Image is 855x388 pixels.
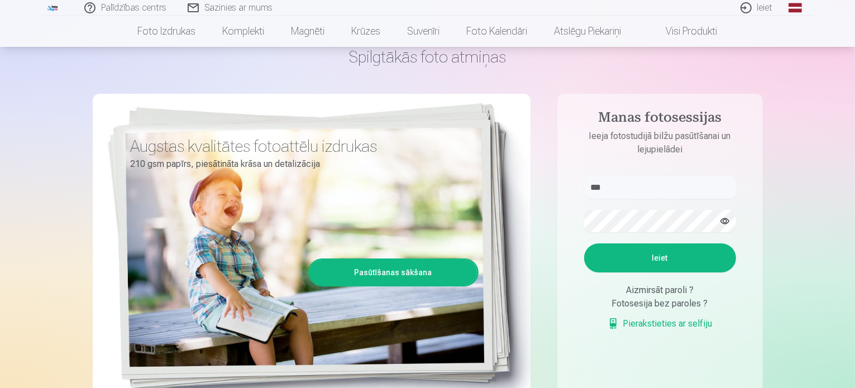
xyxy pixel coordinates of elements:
a: Magnēti [278,16,338,47]
div: Aizmirsāt paroli ? [584,284,736,297]
p: 210 gsm papīrs, piesātināta krāsa un detalizācija [131,156,470,172]
div: Fotosesija bez paroles ? [584,297,736,310]
a: Foto izdrukas [125,16,209,47]
a: Komplekti [209,16,278,47]
a: Suvenīri [394,16,453,47]
h3: Augstas kvalitātes fotoattēlu izdrukas [131,136,470,156]
h4: Manas fotosessijas [573,109,747,130]
a: Pasūtīšanas sākšana [310,260,477,285]
a: Visi produkti [635,16,731,47]
h1: Spilgtākās foto atmiņas [93,47,763,67]
p: Ieeja fotostudijā bilžu pasūtīšanai un lejupielādei [573,130,747,156]
a: Pierakstieties ar selfiju [608,317,713,330]
img: /fa1 [47,4,59,11]
a: Krūzes [338,16,394,47]
button: Ieiet [584,243,736,272]
a: Foto kalendāri [453,16,541,47]
a: Atslēgu piekariņi [541,16,635,47]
